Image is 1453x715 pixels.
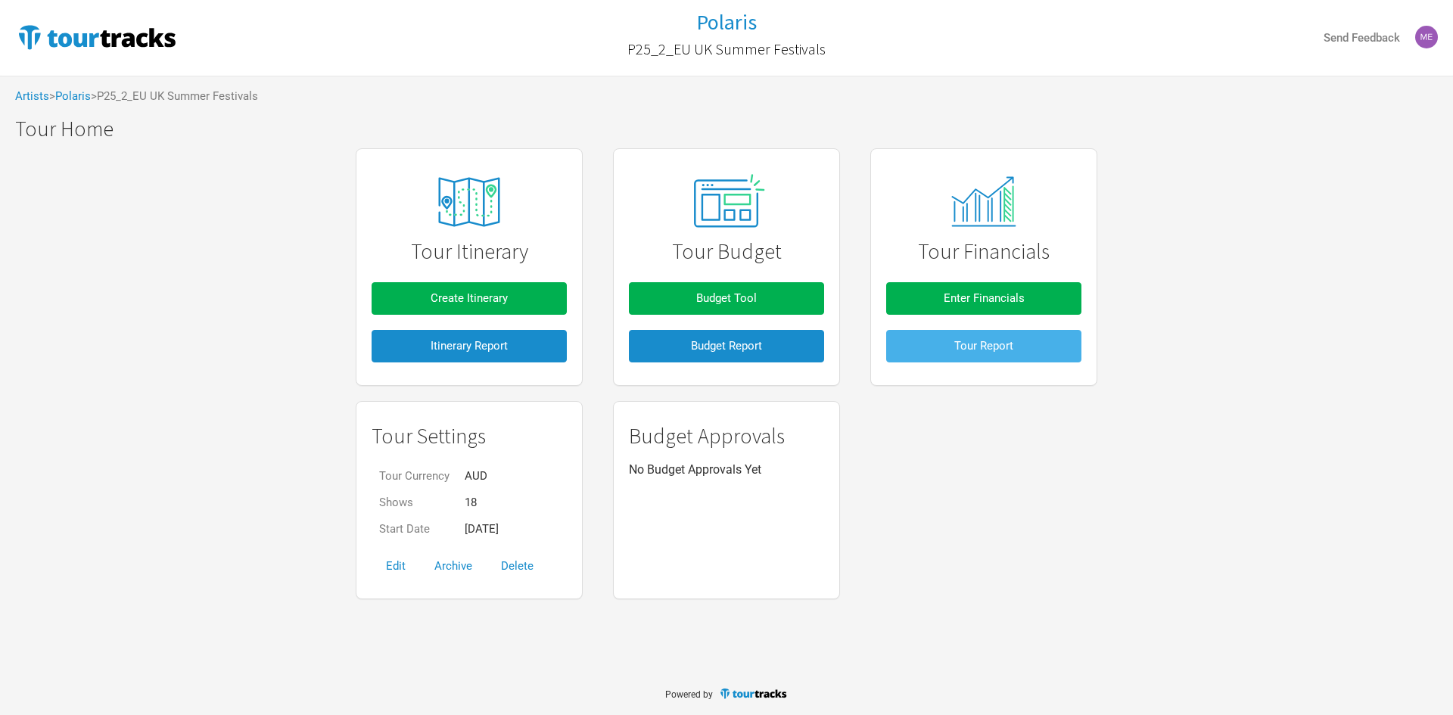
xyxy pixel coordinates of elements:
button: Itinerary Report [372,330,567,362]
a: Budget Tool [629,275,824,322]
h1: Tour Financials [886,240,1081,263]
button: Tour Report [886,330,1081,362]
h1: Polaris [696,8,757,36]
button: Delete [487,550,548,583]
td: AUD [457,463,506,490]
button: Archive [420,550,487,583]
button: Budget Report [629,330,824,362]
a: Budget Report [629,322,824,370]
a: Polaris [696,11,757,34]
a: Polaris [55,89,91,103]
img: Melanie [1415,26,1438,48]
button: Budget Tool [629,282,824,315]
h1: Budget Approvals [629,424,824,448]
span: > [49,91,91,102]
span: Enter Financials [944,291,1025,305]
button: Edit [372,550,420,583]
td: [DATE] [457,516,506,542]
span: Tour Report [954,339,1013,353]
button: Enter Financials [886,282,1081,315]
td: Start Date [372,516,457,542]
img: tourtracks_14_icons_monitor.svg [943,176,1024,227]
a: Edit [372,559,420,573]
span: > P25_2_EU UK Summer Festivals [91,91,258,102]
a: Create Itinerary [372,275,567,322]
a: Enter Financials [886,275,1081,322]
img: TourTracks [15,22,179,52]
h1: Tour Settings [372,424,567,448]
h1: Tour Home [15,117,1453,141]
a: Itinerary Report [372,322,567,370]
a: P25_2_EU UK Summer Festivals [627,33,826,65]
span: Powered by [665,689,713,700]
span: Itinerary Report [431,339,508,353]
td: Shows [372,490,457,516]
h1: Tour Budget [629,240,824,263]
span: Create Itinerary [431,291,508,305]
td: Tour Currency [372,463,457,490]
span: Budget Tool [696,291,757,305]
img: tourtracks_icons_FA_06_icons_itinerary.svg [412,166,526,238]
a: Tour Report [886,322,1081,370]
p: No Budget Approvals Yet [629,463,824,477]
h1: Tour Itinerary [372,240,567,263]
img: tourtracks_02_icon_presets.svg [676,170,777,234]
h2: P25_2_EU UK Summer Festivals [627,41,826,58]
img: TourTracks [719,687,789,700]
td: 18 [457,490,506,516]
button: Create Itinerary [372,282,567,315]
a: Artists [15,89,49,103]
strong: Send Feedback [1324,31,1400,45]
span: Budget Report [691,339,762,353]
